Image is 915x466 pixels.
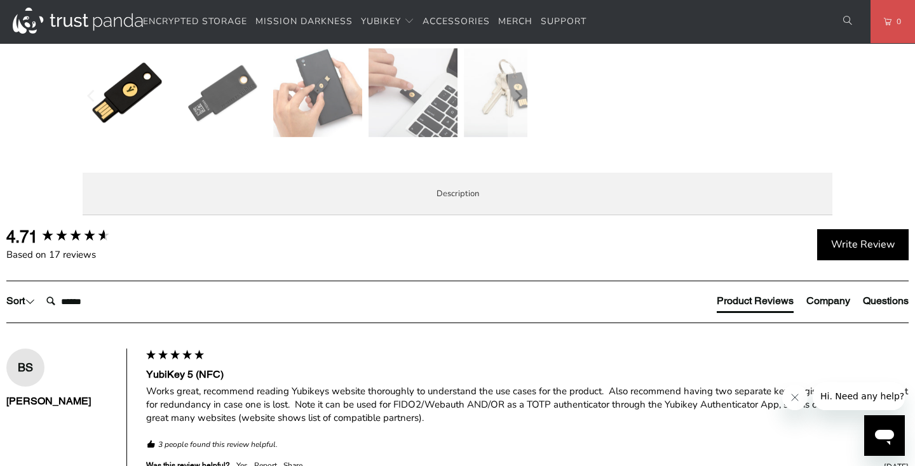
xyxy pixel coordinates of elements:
[361,15,401,27] span: YubiKey
[6,248,140,262] div: Based on 17 reviews
[273,48,362,137] img: YubiKey 5 (NFC) - Trust Panda
[423,7,490,37] a: Accessories
[717,294,794,308] div: Product Reviews
[6,294,35,308] div: Sort
[813,382,905,410] iframe: Message from company
[83,173,832,215] label: Description
[863,294,909,308] div: Questions
[498,7,532,37] a: Merch
[145,349,205,364] div: 5 star rating
[541,15,586,27] span: Support
[541,7,586,37] a: Support
[361,7,414,37] summary: YubiKey
[864,415,905,456] iframe: Button to launch messaging window
[83,48,172,137] img: YubiKey 5 (NFC) - Trust Panda
[82,48,102,143] button: Previous
[143,7,247,37] a: Encrypted Storage
[158,439,278,450] em: 3 people found this review helpful.
[13,8,143,34] img: Trust Panda Australia
[41,289,143,314] input: Search
[255,7,353,37] a: Mission Darkness
[41,228,111,245] div: 4.71 star rating
[6,358,44,377] div: BS
[817,229,909,261] div: Write Review
[806,294,850,308] div: Company
[423,15,490,27] span: Accessories
[508,48,528,143] button: Next
[6,394,114,408] div: [PERSON_NAME]
[6,225,37,248] div: 4.71
[369,48,457,137] img: YubiKey 5 (NFC) - Trust Panda
[717,294,909,319] div: Reviews Tabs
[255,15,353,27] span: Mission Darkness
[782,385,808,410] iframe: Close message
[6,225,140,248] div: Overall product rating out of 5: 4.71
[143,15,247,27] span: Encrypted Storage
[146,368,909,382] div: YubiKey 5 (NFC)
[498,15,532,27] span: Merch
[143,7,586,37] nav: Translation missing: en.navigation.header.main_nav
[464,48,553,137] img: YubiKey 5 (NFC) - Trust Panda
[178,48,267,137] img: YubiKey 5 (NFC) - Trust Panda
[146,385,909,425] div: Works great, recommend reading Yubikeys website thoroughly to understand the use cases for the pr...
[891,15,902,29] span: 0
